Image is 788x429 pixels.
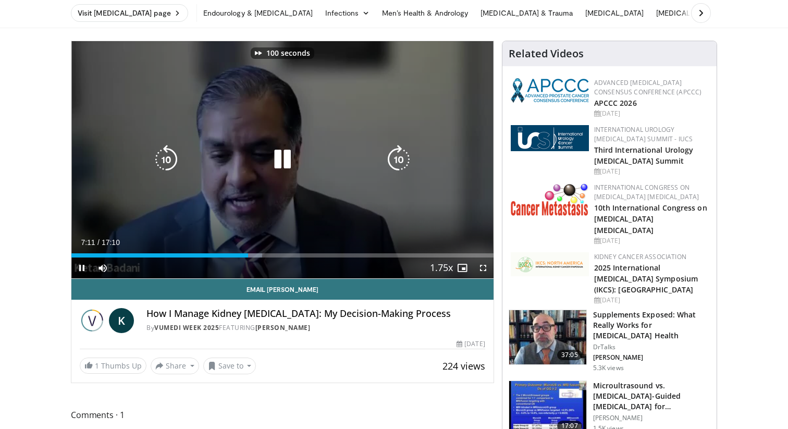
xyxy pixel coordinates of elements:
span: Comments 1 [71,408,494,422]
span: / [97,238,100,247]
div: [DATE] [457,339,485,349]
button: Fullscreen [473,258,494,278]
p: 5.3K views [593,364,624,372]
a: APCCC 2026 [594,98,637,108]
div: Progress Bar [71,253,494,258]
div: [DATE] [594,167,708,176]
a: [PERSON_NAME] [255,323,311,332]
h4: How I Manage Kidney [MEDICAL_DATA]: My Decision-Making Process [146,308,485,320]
img: Vumedi Week 2025 [80,308,105,333]
button: Mute [92,258,113,278]
a: Visit [MEDICAL_DATA] page [71,4,188,22]
a: 1 Thumbs Up [80,358,146,374]
a: 2025 International [MEDICAL_DATA] Symposium (IKCS): [GEOGRAPHIC_DATA] [594,263,698,295]
button: Playback Rate [431,258,452,278]
a: Advanced [MEDICAL_DATA] Consensus Conference (APCCC) [594,78,702,96]
img: 92ba7c40-df22-45a2-8e3f-1ca017a3d5ba.png.150x105_q85_autocrop_double_scale_upscale_version-0.2.png [511,78,589,103]
div: [DATE] [594,296,708,305]
div: [DATE] [594,236,708,246]
div: [DATE] [594,109,708,118]
h3: Microultrasound vs. [MEDICAL_DATA]-Guided [MEDICAL_DATA] for [MEDICAL_DATA] Diagnosis … [593,381,710,412]
button: Pause [71,258,92,278]
h4: Related Videos [509,47,584,60]
a: Third International Urology [MEDICAL_DATA] Summit [594,145,694,166]
a: Infections [319,3,376,23]
span: 1 [95,361,99,371]
a: [MEDICAL_DATA] [579,3,650,23]
button: Share [151,358,199,374]
a: Vumedi Week 2025 [154,323,219,332]
video-js: Video Player [71,41,494,279]
p: [PERSON_NAME] [593,353,710,362]
p: DrTalks [593,343,710,351]
a: International Congress on [MEDICAL_DATA] [MEDICAL_DATA] [594,183,699,201]
a: [MEDICAL_DATA] & Trauma [474,3,579,23]
p: 100 seconds [266,50,310,57]
span: 37:05 [557,350,582,360]
a: Men’s Health & Andrology [376,3,475,23]
img: 6ff8bc22-9509-4454-a4f8-ac79dd3b8976.png.150x105_q85_autocrop_double_scale_upscale_version-0.2.png [511,183,589,216]
span: 7:11 [81,238,95,247]
button: Save to [203,358,256,374]
a: Kidney Cancer Association [594,252,686,261]
div: By FEATURING [146,323,485,333]
h3: Supplements Exposed: What Really Works for [MEDICAL_DATA] Health [593,310,710,341]
a: International Urology [MEDICAL_DATA] Summit - IUCS [594,125,693,143]
a: K [109,308,134,333]
span: 224 views [442,360,485,372]
span: 17:10 [102,238,120,247]
img: 649d3fc0-5ee3-4147-b1a3-955a692e9799.150x105_q85_crop-smart_upscale.jpg [509,310,586,364]
a: 10th International Congress on [MEDICAL_DATA] [MEDICAL_DATA] [594,203,707,235]
img: 62fb9566-9173-4071-bcb6-e47c745411c0.png.150x105_q85_autocrop_double_scale_upscale_version-0.2.png [511,125,589,151]
a: 37:05 Supplements Exposed: What Really Works for [MEDICAL_DATA] Health DrTalks [PERSON_NAME] 5.3K... [509,310,710,372]
img: fca7e709-d275-4aeb-92d8-8ddafe93f2a6.png.150x105_q85_autocrop_double_scale_upscale_version-0.2.png [511,252,589,276]
p: [PERSON_NAME] [593,414,710,422]
button: Enable picture-in-picture mode [452,258,473,278]
a: Endourology & [MEDICAL_DATA] [197,3,319,23]
a: Email [PERSON_NAME] [71,279,494,300]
